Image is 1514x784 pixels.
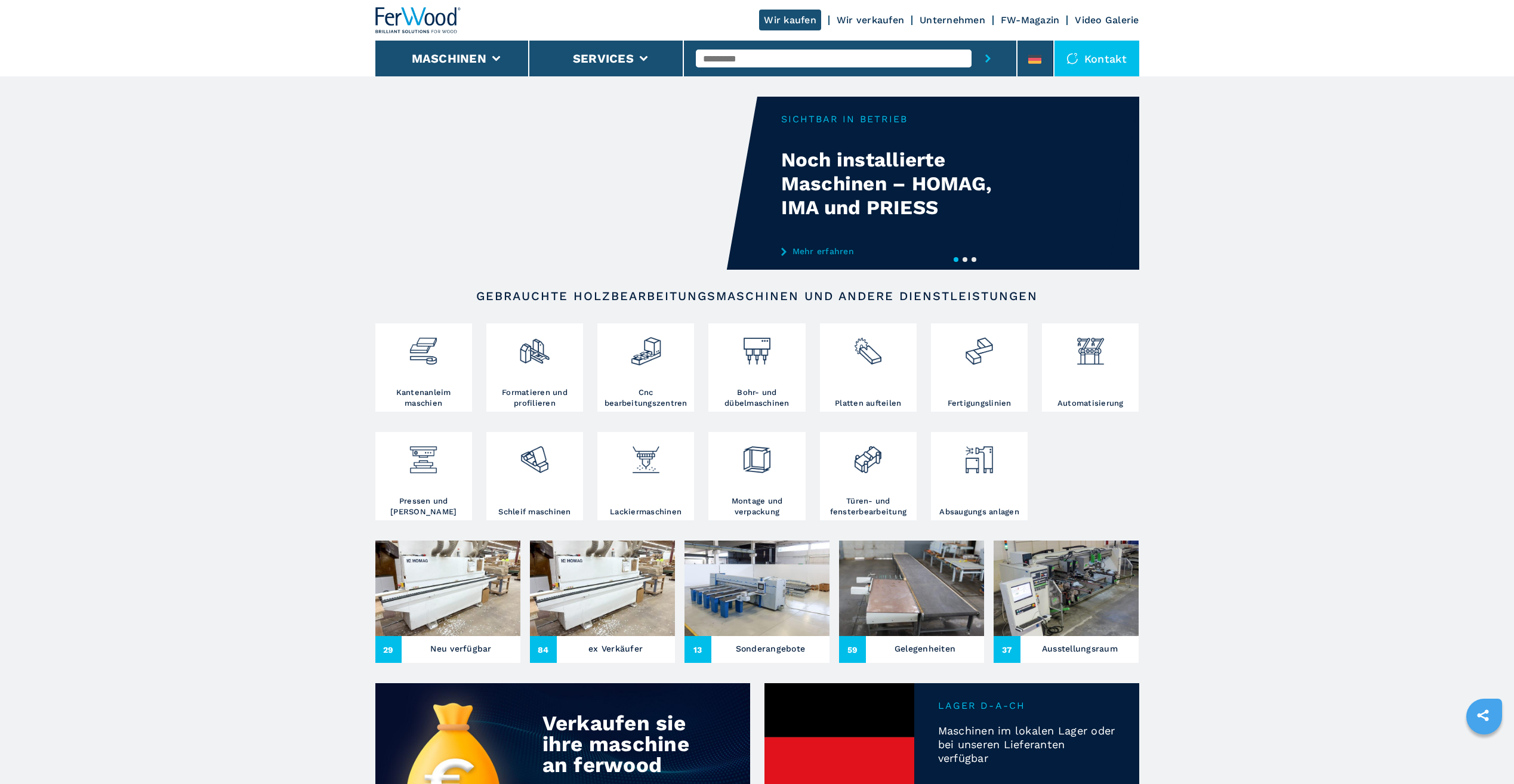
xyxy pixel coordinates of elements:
[597,432,694,520] a: Lackiermaschinen
[972,257,976,262] button: 3
[1066,53,1078,64] img: Kontakt
[573,51,634,66] button: Services
[408,435,439,476] img: pressa-strettoia.png
[684,541,830,636] img: Sonderangebote
[994,541,1139,636] img: Ausstellungsraum
[1054,41,1139,76] div: Kontakt
[414,289,1101,303] h2: Gebrauchte Holzbearbeitungsmaschinen und andere Dienstleistungen
[994,636,1020,663] span: 37
[375,97,757,270] video: Your browser does not support the video tag.
[954,257,958,262] button: 1
[1042,323,1139,412] a: Automatisierung
[530,541,675,663] a: ex Verkäufer 84ex Verkäufer
[711,387,802,409] h3: Bohr- und dübelmaschinen
[375,432,472,520] a: Pressen und [PERSON_NAME]
[610,507,682,517] h3: Lackiermaschinen
[963,257,967,262] button: 2
[430,640,491,657] h3: Neu verfügbar
[963,326,995,367] img: linee_di_produzione_2.png
[412,51,486,66] button: Maschinen
[837,14,904,26] a: Wir verkaufen
[486,432,583,520] a: Schleif maschinen
[600,387,691,409] h3: Cnc bearbeitungszentren
[820,323,917,412] a: Platten aufteilen
[375,636,402,663] span: 29
[630,326,662,367] img: centro_di_lavoro_cnc_2.png
[852,326,884,367] img: sezionatrici_2.png
[588,640,643,657] h3: ex Verkäufer
[498,507,571,517] h3: Schleif maschinen
[736,640,806,657] h3: Sonderangebote
[375,541,520,663] a: Neu verfügbar 29Neu verfügbar
[895,640,955,657] h3: Gelegenheiten
[920,14,985,26] a: Unternehmen
[820,432,917,520] a: Türen- und fensterbearbeitung
[597,323,694,412] a: Cnc bearbeitungszentren
[839,636,866,663] span: 59
[630,435,662,476] img: verniciatura_1.png
[375,7,461,33] img: Ferwood
[408,326,439,367] img: bordatrici_1.png
[684,541,830,663] a: Sonderangebote 13Sonderangebote
[542,713,698,776] div: Verkaufen sie ihre maschine an ferwood
[684,636,711,663] span: 13
[708,323,805,412] a: Bohr- und dübelmaschinen
[519,435,550,476] img: levigatrici_2.png
[708,432,805,520] a: Montage und verpackung
[852,435,884,476] img: lavorazione_porte_finestre_2.png
[711,496,802,517] h3: Montage und verpackung
[939,507,1019,517] h3: Absaugungs anlagen
[378,496,469,517] h3: Pressen und [PERSON_NAME]
[519,326,550,367] img: squadratrici_2.png
[972,41,1004,76] button: submit-button
[931,323,1028,412] a: Fertigungslinien
[781,246,1015,256] a: Mehr erfahren
[741,435,773,476] img: montaggio_imballaggio_2.png
[486,323,583,412] a: Formatieren und profilieren
[375,323,472,412] a: Kantenanleim maschien
[1468,700,1498,730] a: sharethis
[839,541,984,663] a: Gelegenheiten59Gelegenheiten
[530,541,675,636] img: ex Verkäufer
[1057,398,1124,409] h3: Automatisierung
[1001,14,1060,26] a: FW-Magazin
[1042,640,1118,657] h3: Ausstellungsraum
[823,496,914,517] h3: Türen- und fensterbearbeitung
[994,541,1139,663] a: Ausstellungsraum37Ausstellungsraum
[759,10,821,30] a: Wir kaufen
[489,387,580,409] h3: Formatieren und profilieren
[963,435,995,476] img: aspirazione_1.png
[835,398,901,409] h3: Platten aufteilen
[931,432,1028,520] a: Absaugungs anlagen
[1075,14,1139,26] a: Video Galerie
[375,541,520,636] img: Neu verfügbar
[839,541,984,636] img: Gelegenheiten
[741,326,773,367] img: foratrici_inseritrici_2.png
[378,387,469,409] h3: Kantenanleim maschien
[948,398,1012,409] h3: Fertigungslinien
[530,636,557,663] span: 84
[1075,326,1106,367] img: automazione.png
